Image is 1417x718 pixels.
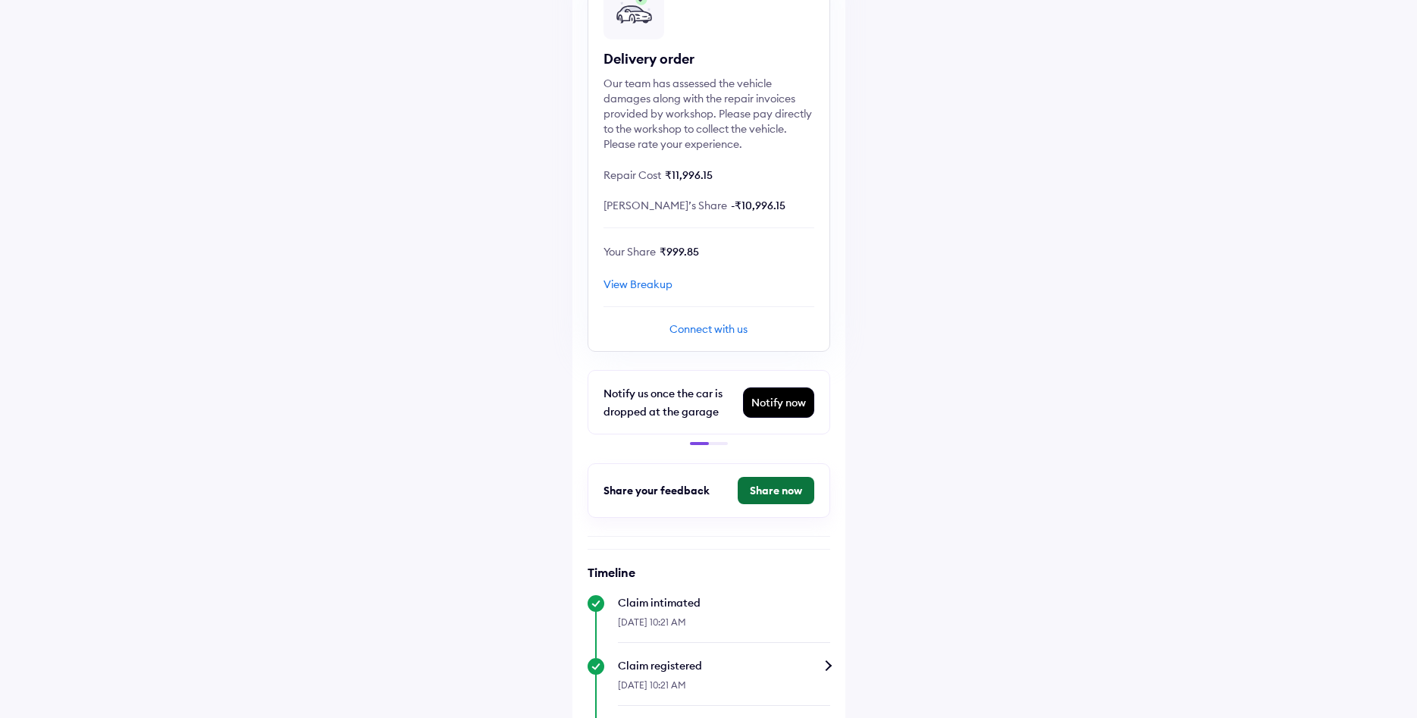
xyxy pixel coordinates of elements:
button: Share now [738,477,814,504]
div: [DATE] 10:21 AM [618,610,830,643]
h6: Timeline [588,565,830,580]
div: Claim registered [618,658,830,673]
span: ₹11,996.15 [665,168,713,182]
span: -₹10,996.15 [731,199,785,212]
span: [PERSON_NAME]’s Share [603,199,727,212]
span: Repair Cost [603,168,661,182]
span: Share your feedback [603,484,710,497]
div: Connect with us [669,322,748,336]
span: Your Share [603,245,656,259]
div: Notify us once the car is dropped at the garage [603,384,739,421]
div: Delivery order [603,50,814,68]
div: View Breakup [603,277,672,291]
div: [DATE] 10:21 AM [618,673,830,706]
div: Notify now [744,388,814,417]
div: Claim intimated [618,595,830,610]
span: ₹999.85 [660,245,699,259]
div: Our team has assessed the vehicle damages along with the repair invoices provided by workshop. Pl... [603,76,814,152]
